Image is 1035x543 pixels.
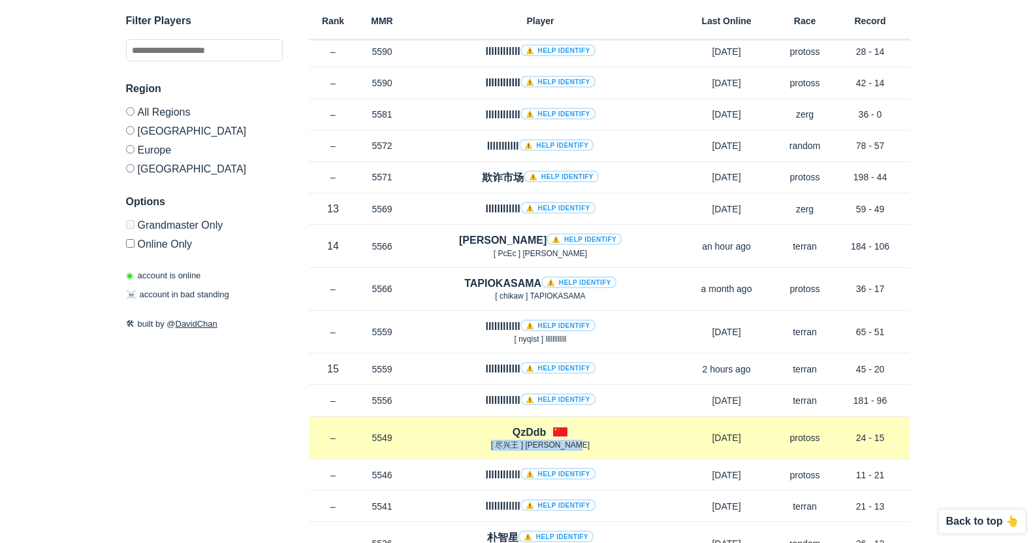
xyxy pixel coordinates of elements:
[126,220,283,234] label: Only Show accounts currently in Grandmaster
[831,203,910,216] p: 59 - 49
[459,233,622,248] h4: [PERSON_NAME]
[309,394,358,407] p: –
[520,76,596,88] a: ⚠️ Help identify
[519,139,594,151] a: ⚠️ Help identify
[126,140,283,159] label: Europe
[675,394,779,407] p: [DATE]
[126,13,283,29] h3: Filter Players
[675,171,779,184] p: [DATE]
[482,170,599,185] h4: 欺诈市场
[831,240,910,253] p: 184 - 106
[675,203,779,216] p: [DATE]
[126,126,135,135] input: [GEOGRAPHIC_DATA]
[309,282,358,295] p: –
[485,44,595,59] h4: llllllllllll
[831,394,910,407] p: 181 - 96
[126,239,135,248] input: Online Only
[831,469,910,482] p: 11 - 21
[358,139,407,152] p: 5572
[309,469,358,482] p: –
[491,440,590,450] span: [ 尽兴王 ] [PERSON_NAME]
[831,16,910,25] h6: Record
[831,76,910,90] p: 42 - 14
[495,291,585,301] span: [ chikaw ] TAPIOKASAMA
[126,107,283,121] label: All Regions
[494,249,587,258] span: [ PcEc ] [PERSON_NAME]
[358,500,407,513] p: 5541
[514,335,566,344] span: [ nyqist ] llllllllllll
[309,139,358,152] p: –
[485,201,595,216] h4: llllllllllll
[779,45,831,58] p: protoss
[309,76,358,90] p: –
[779,500,831,513] p: terran
[779,325,831,338] p: terran
[518,531,594,542] a: ⚠️ Help identify
[547,233,622,245] a: ⚠️ Help identify
[485,361,595,376] h4: lllIIlllIlIl
[126,121,283,140] label: [GEOGRAPHIC_DATA]
[779,469,831,482] p: protoss
[309,45,358,58] p: –
[779,363,831,376] p: terran
[358,363,407,376] p: 5559
[485,75,595,90] h4: IIIIIIIIIIII
[309,431,358,444] p: –
[675,500,779,513] p: [DATE]
[831,325,910,338] p: 65 - 51
[520,320,596,331] a: ⚠️ Help identify
[946,516,1019,527] p: Back to top 👆
[831,45,910,58] p: 28 - 14
[831,139,910,152] p: 78 - 57
[675,45,779,58] p: [DATE]
[407,16,675,25] h6: Player
[126,81,283,97] h3: Region
[358,394,407,407] p: 5556
[487,139,594,154] h4: lllllllllll
[126,269,201,282] p: account is online
[831,431,910,444] p: 24 - 15
[520,468,596,480] a: ⚠️ Help identify
[309,16,358,25] h6: Rank
[520,202,596,214] a: ⚠️ Help identify
[126,159,283,174] label: [GEOGRAPHIC_DATA]
[831,171,910,184] p: 198 - 44
[309,201,358,216] p: 13
[779,431,831,444] p: protoss
[675,469,779,482] p: [DATE]
[464,276,616,291] h4: TAPIOKASAMA
[541,276,616,288] a: ⚠️ Help identify
[779,240,831,253] p: terran
[675,16,779,25] h6: Last Online
[779,76,831,90] p: protoss
[358,203,407,216] p: 5569
[126,290,136,300] span: ☠️
[126,107,135,116] input: All Regions
[675,108,779,121] p: [DATE]
[675,139,779,152] p: [DATE]
[358,240,407,253] p: 5566
[520,108,596,120] a: ⚠️ Help identify
[358,45,407,58] p: 5590
[126,145,135,154] input: Europe
[485,499,595,514] h4: llllllllllll
[675,431,779,444] p: [DATE]
[358,469,407,482] p: 5546
[675,76,779,90] p: [DATE]
[831,282,910,295] p: 36 - 17
[831,108,910,121] p: 36 - 0
[358,282,407,295] p: 5566
[126,318,283,331] p: built by @
[779,394,831,407] p: terran
[779,139,831,152] p: random
[831,500,910,513] p: 21 - 13
[675,363,779,376] p: 2 hours ago
[779,108,831,121] p: zerg
[309,239,358,254] p: 14
[126,319,135,329] span: 🛠
[485,107,595,122] h4: llllllllllll
[309,171,358,184] p: –
[485,393,595,408] h4: llllllllllll
[779,171,831,184] p: protoss
[485,467,595,482] h4: llllllllllll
